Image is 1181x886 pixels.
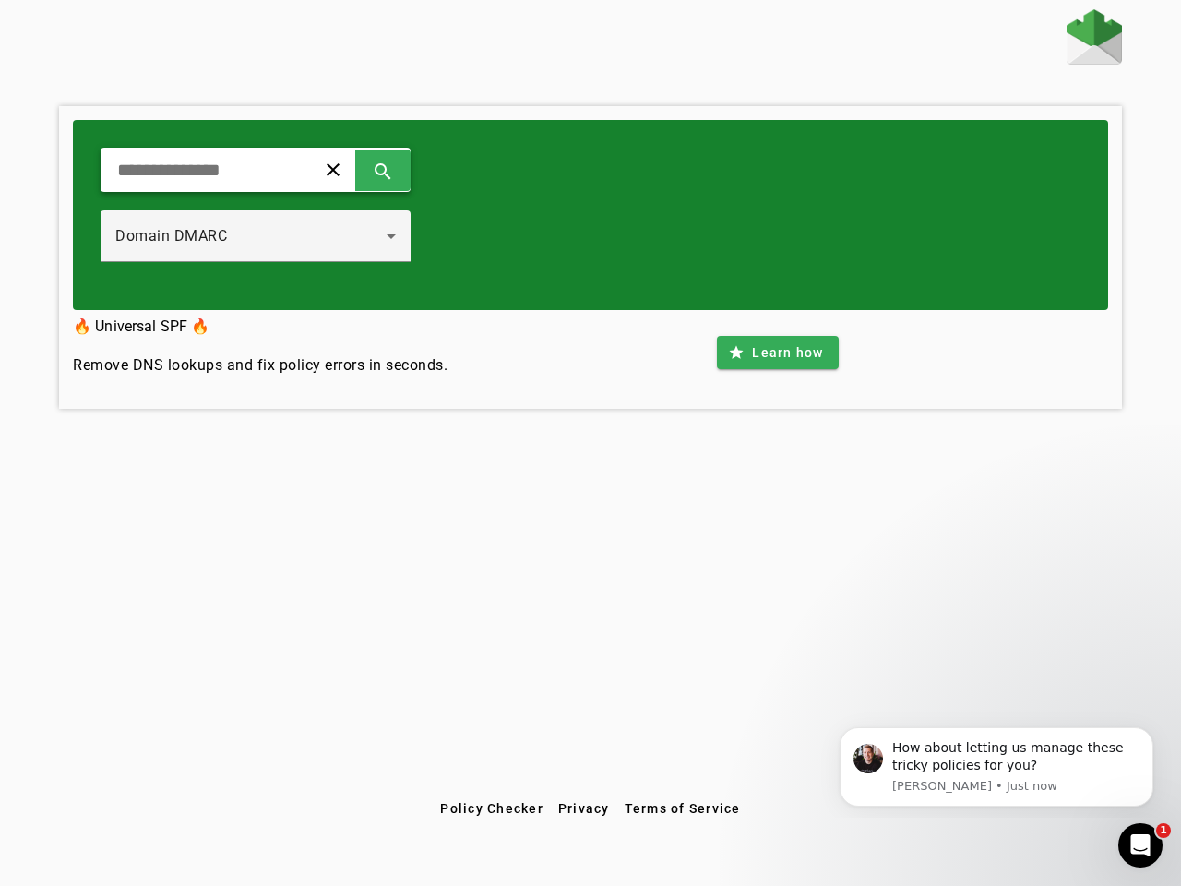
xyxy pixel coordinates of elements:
span: Learn how [752,343,823,362]
iframe: Intercom notifications message [812,711,1181,818]
button: Policy Checker [433,792,551,825]
span: Privacy [558,801,610,816]
span: Terms of Service [625,801,741,816]
button: Privacy [551,792,617,825]
button: Learn how [717,336,838,369]
button: Terms of Service [617,792,748,825]
h3: 🔥 Universal SPF 🔥 [73,314,447,340]
span: Domain DMARC [115,227,227,245]
iframe: Intercom live chat [1118,823,1163,868]
img: Fraudmarc Logo [1067,9,1122,65]
span: Policy Checker [440,801,543,816]
h4: Remove DNS lookups and fix policy errors in seconds. [73,354,447,377]
a: Home [1067,9,1122,69]
span: 1 [1156,823,1171,838]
